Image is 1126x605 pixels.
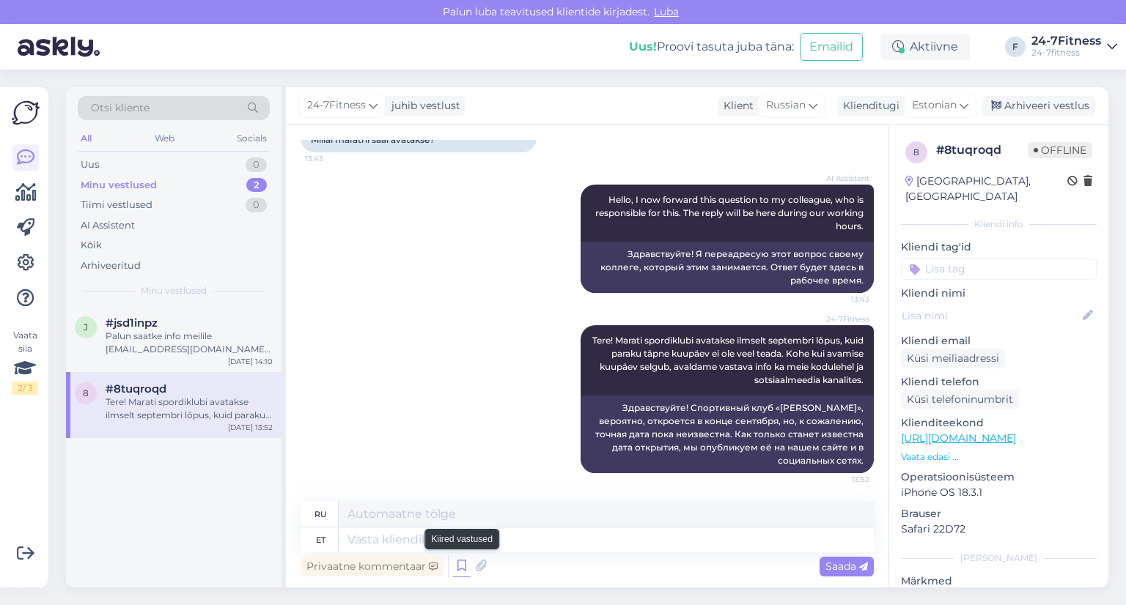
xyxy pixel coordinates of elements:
span: Otsi kliente [91,100,150,116]
div: Millal marathi saal avatakse? [301,127,537,152]
button: Emailid [800,33,863,61]
small: Kiired vastused [431,532,493,546]
div: AI Assistent [81,218,135,233]
p: Kliendi email [901,333,1097,349]
p: Klienditeekond [901,415,1097,431]
p: Brauser [901,506,1097,522]
div: Klienditugi [837,98,899,114]
div: Aktiivne [880,34,970,60]
div: 24-7fitness [1031,47,1101,59]
p: Safari 22D72 [901,522,1097,537]
div: Küsi telefoninumbrit [901,390,1019,409]
div: et [316,527,325,552]
div: Vaata siia [12,329,38,395]
a: [URL][DOMAIN_NAME] [901,431,1016,445]
div: Здравствуйте! Спортивный клуб «[PERSON_NAME]», вероятно, откроется в конце сентября, но, к сожале... [581,396,874,473]
div: Socials [234,129,270,148]
div: Küsi meiliaadressi [901,349,1005,368]
span: AI Assistent [814,173,869,184]
div: ru [314,502,327,527]
input: Lisa nimi [902,308,1080,324]
p: iPhone OS 18.3.1 [901,485,1097,500]
p: Kliendi nimi [901,286,1097,301]
div: 24-7Fitness [1031,35,1101,47]
div: Privaatne kommentaar [301,557,444,576]
div: All [78,129,95,148]
div: Proovi tasuta juba täna: [629,38,794,56]
div: [DATE] 14:10 [228,356,273,367]
span: Russian [766,97,806,114]
span: Tere! Marati spordiklubi avatakse ilmselt septembri lõpus, kuid paraku täpne kuupäev ei ole veel ... [592,335,866,385]
div: [DATE] 13:52 [228,422,273,433]
div: Klient [718,98,754,114]
span: 13:43 [305,153,360,164]
b: Uus! [629,40,657,53]
div: 0 [246,198,267,212]
div: Minu vestlused [81,178,157,193]
p: Operatsioonisüsteem [901,469,1097,485]
p: Märkmed [901,574,1097,589]
div: Tere! Marati spordiklubi avatakse ilmselt septembri lõpus, kuid paraku täpne kuupäev ei ole veel ... [106,396,273,422]
div: [PERSON_NAME] [901,552,1097,565]
span: 24-7Fitness [307,97,366,114]
div: Palun saatke info meilile [EMAIL_ADDRESS][DOMAIN_NAME], et saaksime üle kontrollida [106,330,273,356]
span: #8tuqroqd [106,382,166,396]
div: Kõik [81,238,102,253]
span: j [84,322,88,333]
span: Minu vestlused [141,284,207,297]
p: Vaata edasi ... [901,450,1097,464]
div: Web [152,129,177,148]
span: #jsd1inpz [106,316,158,330]
div: Arhiveeri vestlus [982,96,1095,116]
a: 24-7Fitness24-7fitness [1031,35,1117,59]
span: Offline [1028,142,1092,158]
p: Kliendi tag'id [901,240,1097,255]
span: 13:52 [814,474,869,485]
img: Askly Logo [12,99,40,127]
input: Lisa tag [901,258,1097,280]
div: Здравствуйте! Я переадресую этот вопрос своему коллеге, который этим занимается. Ответ будет здес... [581,242,874,293]
div: Tiimi vestlused [81,198,152,212]
div: Arhiveeritud [81,259,141,273]
div: F [1005,37,1026,57]
div: # 8tuqroqd [936,141,1028,159]
span: 24-7Fitness [814,313,869,324]
div: [GEOGRAPHIC_DATA], [GEOGRAPHIC_DATA] [905,174,1067,204]
div: Kliendi info [901,218,1097,231]
span: Hello, I now forward this question to my colleague, who is responsible for this. The reply will b... [595,194,866,231]
div: juhib vestlust [386,98,460,114]
div: Uus [81,157,99,172]
div: 0 [246,157,267,172]
span: Estonian [912,97,957,114]
span: 8 [913,146,919,157]
span: 13:43 [814,294,869,305]
p: Kliendi telefon [901,374,1097,390]
div: 2 / 3 [12,382,38,395]
span: Saada [825,560,868,573]
div: 2 [246,178,267,193]
span: 8 [83,387,89,398]
span: Luba [650,5,683,18]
